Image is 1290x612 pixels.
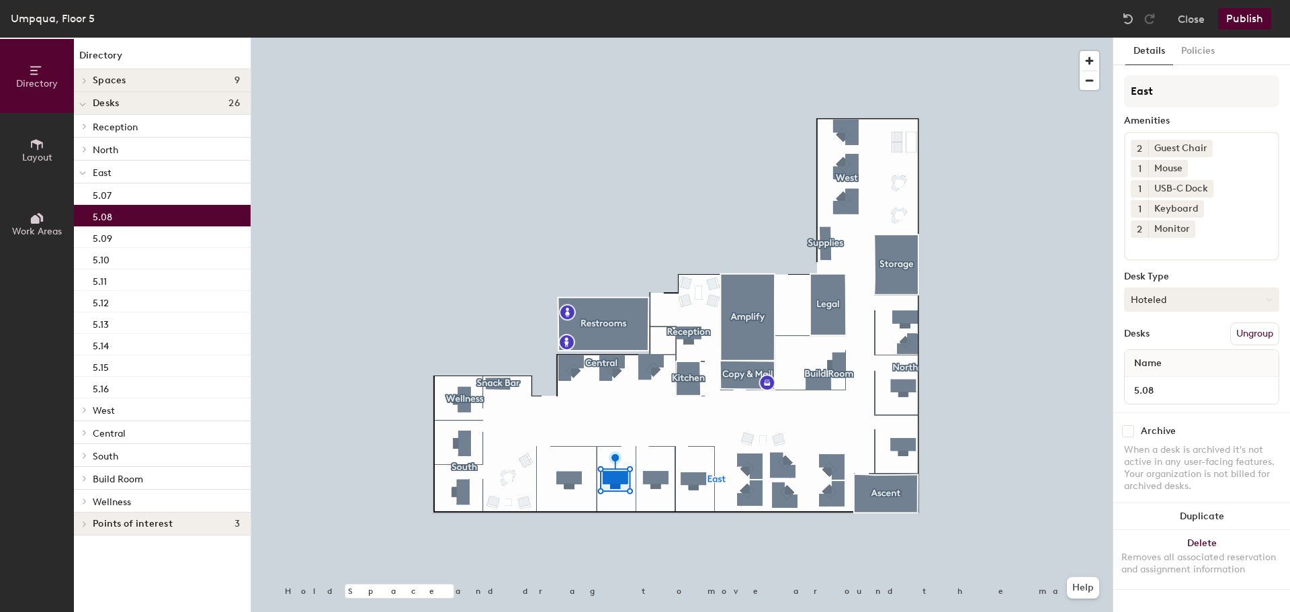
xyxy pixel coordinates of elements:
span: 9 [234,75,240,86]
div: Monitor [1148,220,1195,238]
p: 5.15 [93,358,109,374]
p: 5.11 [93,272,107,288]
img: Redo [1143,12,1156,26]
div: Removes all associated reservation and assignment information [1121,552,1282,576]
span: East [93,167,112,179]
p: 5.13 [93,315,109,331]
span: Desks [93,98,119,109]
span: 3 [234,519,240,529]
span: 2 [1137,222,1142,236]
p: 5.07 [93,186,112,202]
span: Build Room [93,474,143,485]
button: 2 [1131,140,1148,157]
span: 1 [1138,182,1142,196]
p: 5.09 [93,229,112,245]
button: 2 [1131,220,1148,238]
span: West [93,405,115,417]
div: Desks [1124,329,1150,339]
div: Desk Type [1124,271,1279,282]
div: Guest Chair [1148,140,1213,157]
button: Hoteled [1124,288,1279,312]
div: When a desk is archived it's not active in any user-facing features. Your organization is not bil... [1124,444,1279,492]
button: 1 [1131,180,1148,198]
span: Central [93,428,126,439]
div: Mouse [1148,160,1188,177]
div: Umpqua, Floor 5 [11,10,95,27]
button: Publish [1218,8,1271,30]
span: 1 [1138,162,1142,176]
input: Unnamed desk [1127,381,1276,400]
span: Points of interest [93,519,173,529]
button: DeleteRemoves all associated reservation and assignment information [1113,530,1290,589]
span: Wellness [93,496,131,508]
div: Amenities [1124,116,1279,126]
img: Undo [1121,12,1135,26]
span: South [93,451,118,462]
button: Duplicate [1113,503,1290,530]
button: Ungroup [1230,322,1279,345]
p: 5.12 [93,294,109,309]
div: Archive [1141,426,1176,437]
span: Name [1127,351,1168,376]
span: Layout [22,152,52,163]
span: North [93,144,118,156]
span: Work Areas [12,226,62,237]
div: USB-C Dock [1148,180,1213,198]
button: Policies [1173,38,1223,65]
button: 1 [1131,160,1148,177]
span: 1 [1138,202,1142,216]
p: 5.10 [93,251,110,266]
button: Close [1178,8,1205,30]
div: Keyboard [1148,200,1204,218]
span: 2 [1137,142,1142,156]
p: 5.14 [93,337,109,352]
p: 5.16 [93,380,109,395]
span: Directory [16,78,58,89]
button: Help [1067,577,1099,599]
button: Details [1125,38,1173,65]
span: Spaces [93,75,126,86]
h1: Directory [74,48,251,69]
p: 5.08 [93,208,112,223]
span: 26 [228,98,240,109]
span: Reception [93,122,138,133]
button: 1 [1131,200,1148,218]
